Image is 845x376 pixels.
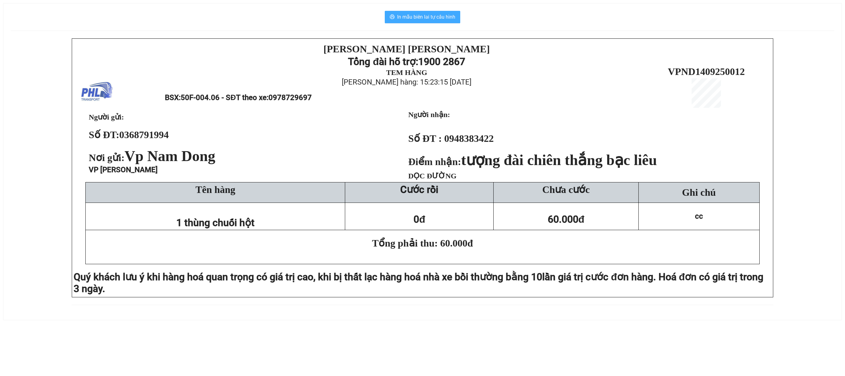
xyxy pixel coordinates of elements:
span: printer [390,14,395,20]
strong: Số ĐT : [408,133,442,144]
span: VPND1409250012 [668,66,745,77]
span: BSX: [165,93,311,102]
span: cc [695,212,703,221]
span: Ghi chú [682,187,716,198]
img: logo [81,77,113,108]
strong: Số ĐT: [89,129,169,140]
span: [PERSON_NAME] hàng: 15:23:15 [DATE] [342,78,471,86]
strong: Cước rồi [400,184,438,195]
strong: Người nhận: [408,111,450,119]
span: lần giá trị cước đơn hàng. Hoá đơn có giá trị trong 3 ngày. [74,271,763,295]
span: In mẫu biên lai tự cấu hình [397,13,455,21]
span: 0đ [414,213,425,225]
span: Tên hàng [195,184,235,195]
span: Vp Nam Dong [125,148,215,164]
span: 0948383422 [444,133,494,144]
span: 50F-004.06 - SĐT theo xe: [181,93,311,102]
span: Người gửi: [89,113,124,121]
span: Quý khách lưu ý khi hàng hoá quan trọng có giá trị cao, khi bị thất lạc hàng hoá nhà xe bồi thườn... [74,271,542,283]
span: 60.000đ [548,213,585,225]
span: 1 thùng chuối hột [176,217,255,229]
strong: TEM HÀNG [386,68,427,77]
span: Tổng phải thu: 60.000đ [372,238,473,249]
span: tượng đài chiên thắng bạc liêu [461,152,657,168]
span: Nơi gửi: [89,152,218,163]
strong: Điểm nhận: [408,156,657,167]
button: printerIn mẫu biên lai tự cấu hình [385,11,460,23]
span: 0368791994 [119,129,169,140]
span: VP [PERSON_NAME] [89,165,158,174]
strong: Tổng đài hỗ trợ: [348,56,418,68]
span: DỌC ĐƯỜNG [408,172,457,180]
span: Chưa cước [542,184,590,195]
strong: 1900 2867 [418,56,465,68]
span: 0978729697 [268,93,312,102]
strong: [PERSON_NAME] [PERSON_NAME] [324,43,490,55]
